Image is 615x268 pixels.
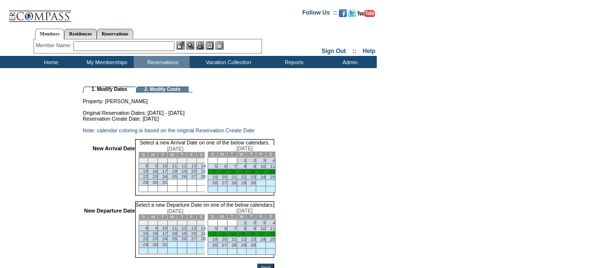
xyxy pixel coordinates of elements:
a: 24 [261,175,265,179]
a: 10 [261,164,265,169]
td: F [256,152,266,157]
td: 4 [168,220,177,226]
a: 18 [172,231,177,236]
a: 7 [234,164,236,169]
a: 25 [172,236,177,241]
img: b_edit.gif [176,41,185,50]
img: Compass Home [8,2,71,22]
a: 22 [143,236,148,241]
a: 13 [222,169,227,174]
td: New Departure Date [84,208,135,258]
td: My Memberships [78,56,134,68]
a: 22 [241,175,246,179]
td: 2 [148,158,158,163]
td: T [158,214,168,220]
td: S [139,152,148,158]
span: [DATE] [167,146,184,152]
a: 18 [270,232,275,236]
a: 25 [270,237,275,242]
a: 8 [244,226,246,231]
a: 24 [261,237,265,242]
a: 21 [231,237,236,242]
a: 15 [143,231,148,236]
a: 15 [241,232,246,236]
a: 3 [263,158,265,163]
a: 9 [155,226,158,231]
a: 12 [181,226,186,231]
a: 4 [273,220,275,225]
a: 27 [222,243,227,248]
td: M [148,152,158,158]
a: Residences [64,29,97,39]
a: 29 [143,242,148,247]
td: S [266,214,276,219]
a: Help [363,48,375,54]
td: S [196,214,206,220]
td: 5 [177,220,187,226]
td: F [187,214,196,220]
td: Reservation Create Date: [DATE] [83,116,274,122]
a: 26 [212,243,217,248]
a: 10 [162,226,167,231]
a: 6 [224,226,227,231]
td: W [168,152,177,158]
img: View [186,41,194,50]
a: 8 [244,164,246,169]
td: Select a new Arrival Date on one of the below calendars. [135,139,275,145]
td: F [256,214,266,219]
a: 2 [253,220,256,225]
a: 14 [231,232,236,236]
td: T [246,214,256,219]
a: 23 [153,174,158,179]
a: 23 [251,237,256,242]
a: 19 [181,231,186,236]
a: 26 [212,180,217,185]
a: 31 [162,180,167,185]
a: 28 [201,174,206,179]
a: 30 [153,180,158,185]
td: New Arrival Date [84,145,135,196]
td: Reports [265,56,321,68]
a: 19 [181,169,186,174]
a: 30 [153,242,158,247]
a: 5 [215,226,217,231]
a: 24 [162,236,167,241]
td: 6 [187,220,196,226]
a: 22 [241,237,246,242]
img: Impersonate [196,41,204,50]
td: F [187,152,196,158]
td: S [196,152,206,158]
a: 23 [251,175,256,179]
td: W [237,214,246,219]
a: 4 [273,158,275,163]
td: S [266,152,276,157]
a: 19 [212,237,217,242]
a: 22 [143,174,148,179]
a: Members [35,29,65,39]
a: 3 [263,220,265,225]
a: 9 [253,164,256,169]
a: 10 [162,163,167,168]
span: [DATE] [167,208,184,214]
a: 13 [191,226,196,231]
a: 29 [143,180,148,185]
td: 3 [158,158,168,163]
a: 17 [162,231,167,236]
td: W [168,214,177,220]
a: 11 [270,164,275,169]
img: Become our fan on Facebook [339,9,347,17]
td: M [217,214,227,219]
a: 11 [270,226,275,231]
a: Follow us on Twitter [348,12,356,18]
a: 1 [244,220,246,225]
td: W [237,152,246,157]
a: 28 [231,180,236,185]
a: 9 [155,163,158,168]
td: Follow Us :: [302,8,337,20]
span: [DATE] [236,208,253,214]
a: 25 [172,174,177,179]
img: Subscribe to our YouTube Channel [357,10,375,17]
a: 12 [212,169,217,174]
a: 14 [201,226,206,231]
td: M [217,152,227,157]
